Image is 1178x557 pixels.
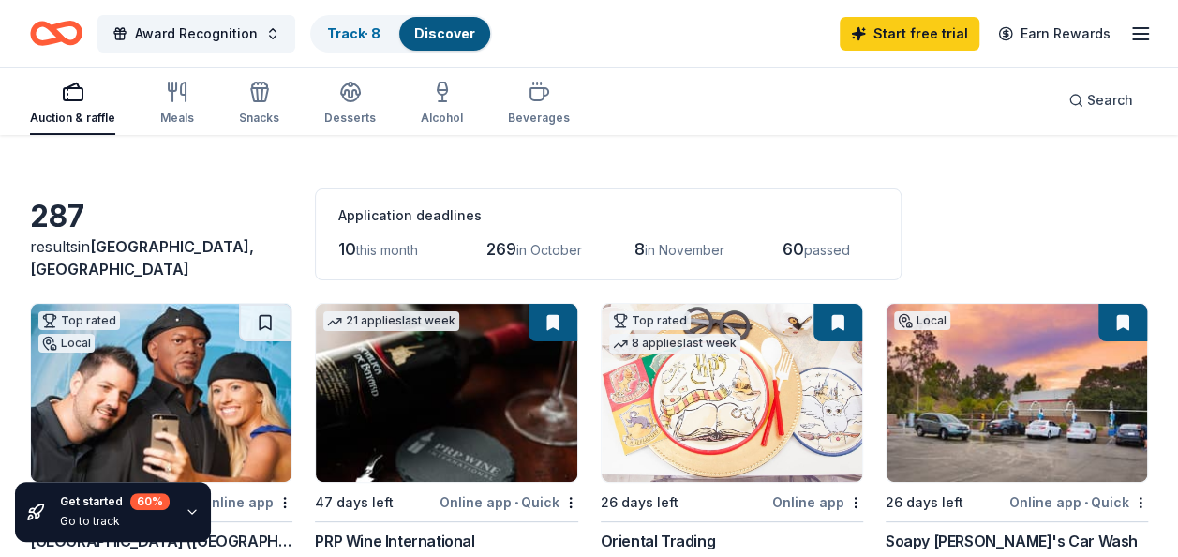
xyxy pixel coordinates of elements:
[516,242,582,258] span: in October
[30,198,292,235] div: 287
[30,237,254,278] span: in
[135,23,258,45] span: Award Recognition
[601,530,716,552] div: Oriental Trading
[316,304,576,482] img: Image for PRP Wine International
[601,491,678,514] div: 26 days left
[508,73,570,135] button: Beverages
[886,491,963,514] div: 26 days left
[38,311,120,330] div: Top rated
[840,17,979,51] a: Start free trial
[514,495,518,510] span: •
[324,73,376,135] button: Desserts
[894,311,950,330] div: Local
[440,490,578,514] div: Online app Quick
[310,15,492,53] button: Track· 8Discover
[414,25,475,41] a: Discover
[356,242,418,258] span: this month
[315,491,394,514] div: 47 days left
[338,204,878,227] div: Application deadlines
[887,304,1147,482] img: Image for Soapy Joe's Car Wash
[30,111,115,126] div: Auction & raffle
[338,239,356,259] span: 10
[609,311,691,330] div: Top rated
[324,111,376,126] div: Desserts
[130,493,170,510] div: 60 %
[783,239,804,259] span: 60
[30,235,292,280] div: results
[60,514,170,529] div: Go to track
[60,493,170,510] div: Get started
[1053,82,1148,119] button: Search
[602,304,862,482] img: Image for Oriental Trading
[31,304,291,482] img: Image for Hollywood Wax Museum (Hollywood)
[327,25,380,41] a: Track· 8
[160,73,194,135] button: Meals
[421,111,463,126] div: Alcohol
[239,111,279,126] div: Snacks
[160,111,194,126] div: Meals
[30,11,82,55] a: Home
[1087,89,1133,112] span: Search
[987,17,1122,51] a: Earn Rewards
[38,334,95,353] div: Local
[239,73,279,135] button: Snacks
[508,111,570,126] div: Beverages
[30,237,254,278] span: [GEOGRAPHIC_DATA], [GEOGRAPHIC_DATA]
[1009,490,1148,514] div: Online app Quick
[634,239,645,259] span: 8
[30,73,115,135] button: Auction & raffle
[323,311,459,331] div: 21 applies last week
[772,490,863,514] div: Online app
[609,334,740,354] div: 8 applies last week
[645,242,724,258] span: in November
[97,15,295,53] button: Award Recognition
[315,530,474,552] div: PRP Wine International
[804,242,850,258] span: passed
[486,239,516,259] span: 269
[421,73,463,135] button: Alcohol
[1084,495,1088,510] span: •
[886,530,1138,552] div: Soapy [PERSON_NAME]'s Car Wash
